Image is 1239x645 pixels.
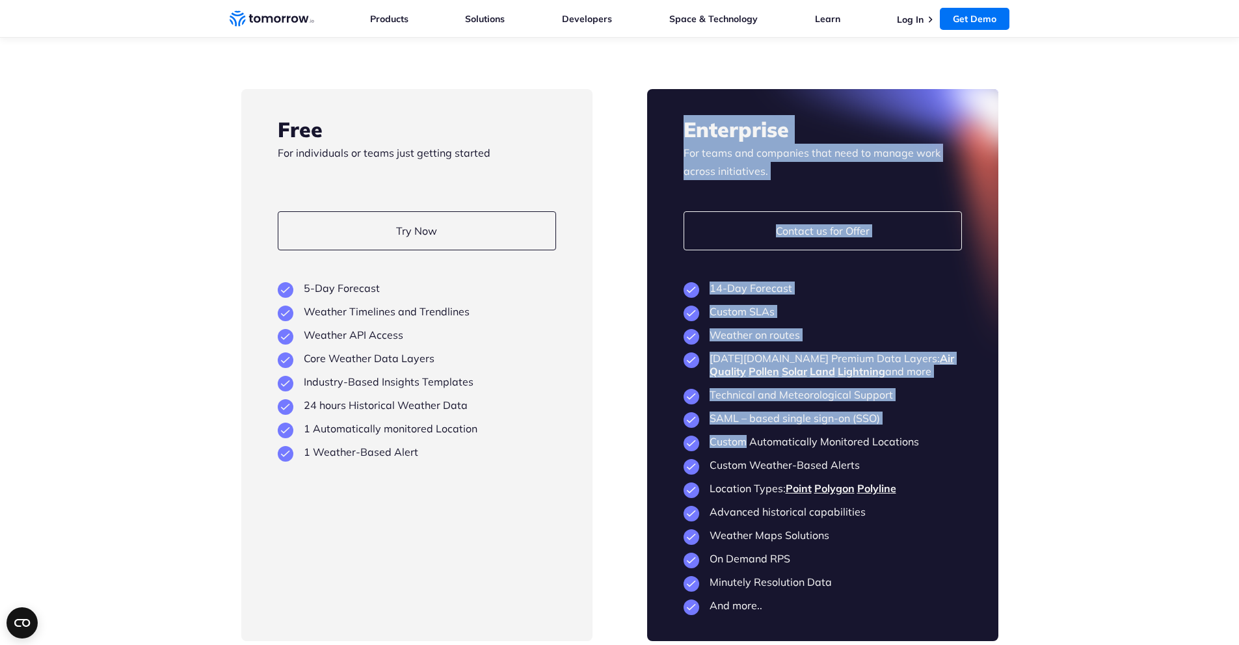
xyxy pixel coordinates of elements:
[684,211,962,250] a: Contact us for Offer
[684,505,962,518] li: Advanced historical capabilities
[7,607,38,638] button: Open CMP widget
[278,375,556,388] li: Industry-Based Insights Templates
[684,352,962,378] li: [DATE][DOMAIN_NAME] Premium Data Layers: and more
[838,365,885,378] a: Lightning
[684,412,962,425] li: SAML – based single sign-on (SSO)
[684,282,962,295] li: 14-Day Forecast
[230,9,314,29] a: Home link
[684,435,962,448] li: Custom Automatically Monitored Locations
[749,365,779,378] a: Pollen
[684,482,962,495] li: Location Types:
[370,13,408,25] a: Products
[782,365,807,378] a: Solar
[940,8,1009,30] a: Get Demo
[897,14,924,25] a: Log In
[684,529,962,542] li: Weather Maps Solutions
[465,13,505,25] a: Solutions
[810,365,835,378] a: Land
[710,352,954,378] a: Air Quality
[684,458,962,471] li: Custom Weather-Based Alerts
[684,552,962,565] li: On Demand RPS
[278,305,556,318] li: Weather Timelines and Trendlines
[278,144,556,180] p: For individuals or teams just getting started
[278,115,556,144] h3: Free
[814,482,855,495] a: Polygon
[786,482,812,495] a: Point
[278,328,556,341] li: Weather API Access
[278,211,556,250] a: Try Now
[815,13,840,25] a: Learn
[278,282,556,458] ul: plan features
[684,282,962,612] ul: plan features
[684,328,962,341] li: Weather on routes
[684,305,962,318] li: Custom SLAs
[278,352,556,365] li: Core Weather Data Layers
[684,599,962,612] li: And more..
[278,399,556,412] li: 24 hours Historical Weather Data
[684,575,962,588] li: Minutely Resolution Data
[278,445,556,458] li: 1 Weather-Based Alert
[857,482,896,495] a: Polyline
[278,282,556,295] li: 5-Day Forecast
[278,422,556,435] li: 1 Automatically monitored Location
[684,388,962,401] li: Technical and Meteorological Support
[669,13,758,25] a: Space & Technology
[562,13,612,25] a: Developers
